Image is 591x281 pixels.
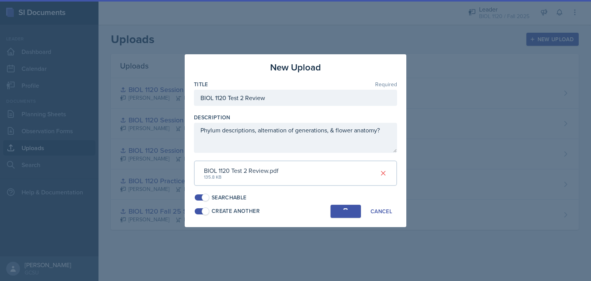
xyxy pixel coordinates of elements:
[212,207,260,215] div: Create Another
[366,205,397,218] button: Cancel
[371,208,392,214] div: Cancel
[204,174,279,181] div: 135.8 KB
[375,82,397,87] span: Required
[204,166,279,175] div: BIOL 1120 Test 2 Review.pdf
[194,114,230,121] label: Description
[194,80,208,88] label: Title
[212,194,247,202] div: Searchable
[194,90,397,106] input: Enter title
[270,60,321,74] h3: New Upload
